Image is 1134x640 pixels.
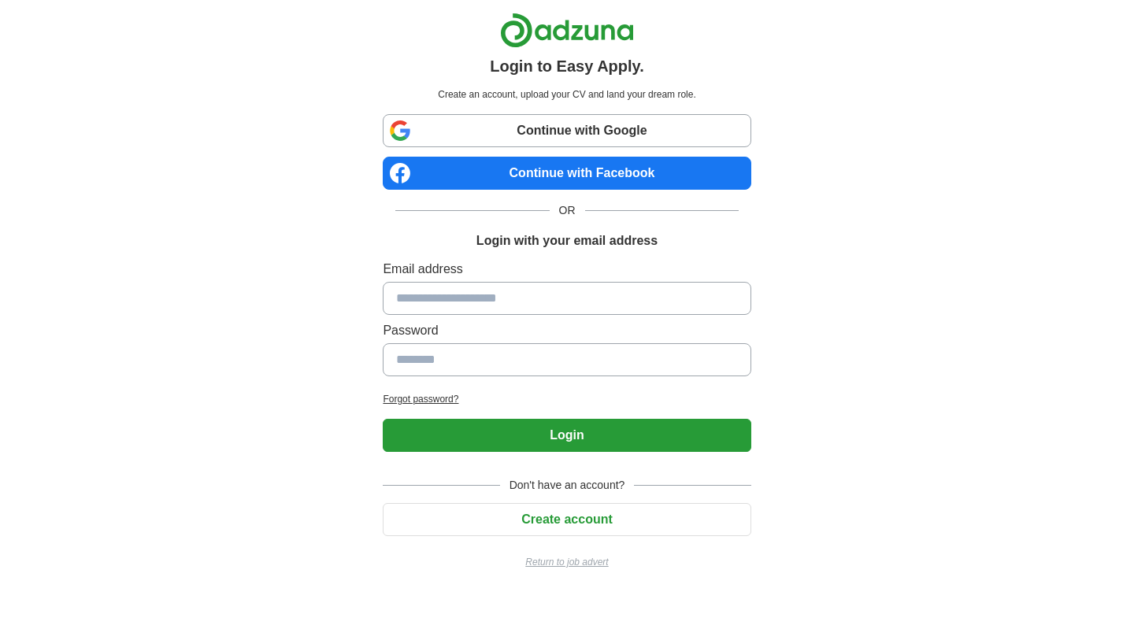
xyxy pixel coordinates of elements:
button: Login [383,419,750,452]
span: Don't have an account? [500,477,635,494]
label: Password [383,321,750,340]
a: Create account [383,512,750,526]
a: Forgot password? [383,392,750,406]
a: Continue with Facebook [383,157,750,190]
h1: Login with your email address [476,231,658,250]
a: Continue with Google [383,114,750,147]
button: Create account [383,503,750,536]
label: Email address [383,260,750,279]
a: Return to job advert [383,555,750,569]
p: Create an account, upload your CV and land your dream role. [386,87,747,102]
h1: Login to Easy Apply. [490,54,644,78]
img: Adzuna logo [500,13,634,48]
span: OR [550,202,585,219]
